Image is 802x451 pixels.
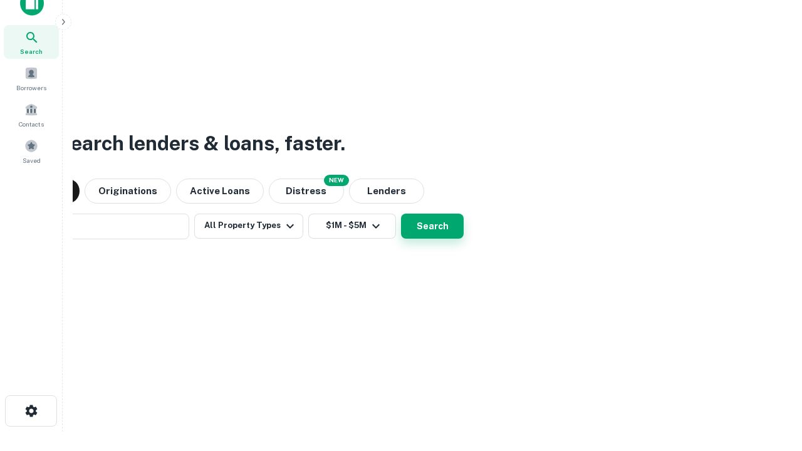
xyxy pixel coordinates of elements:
[176,179,264,204] button: Active Loans
[401,214,464,239] button: Search
[324,175,349,186] div: NEW
[23,155,41,165] span: Saved
[269,179,344,204] button: Search distressed loans with lien and other non-mortgage details.
[19,119,44,129] span: Contacts
[4,134,59,168] a: Saved
[4,25,59,59] a: Search
[194,214,303,239] button: All Property Types
[308,214,396,239] button: $1M - $5M
[4,61,59,95] a: Borrowers
[4,98,59,132] a: Contacts
[739,351,802,411] iframe: Chat Widget
[16,83,46,93] span: Borrowers
[349,179,424,204] button: Lenders
[57,128,345,158] h3: Search lenders & loans, faster.
[20,46,43,56] span: Search
[85,179,171,204] button: Originations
